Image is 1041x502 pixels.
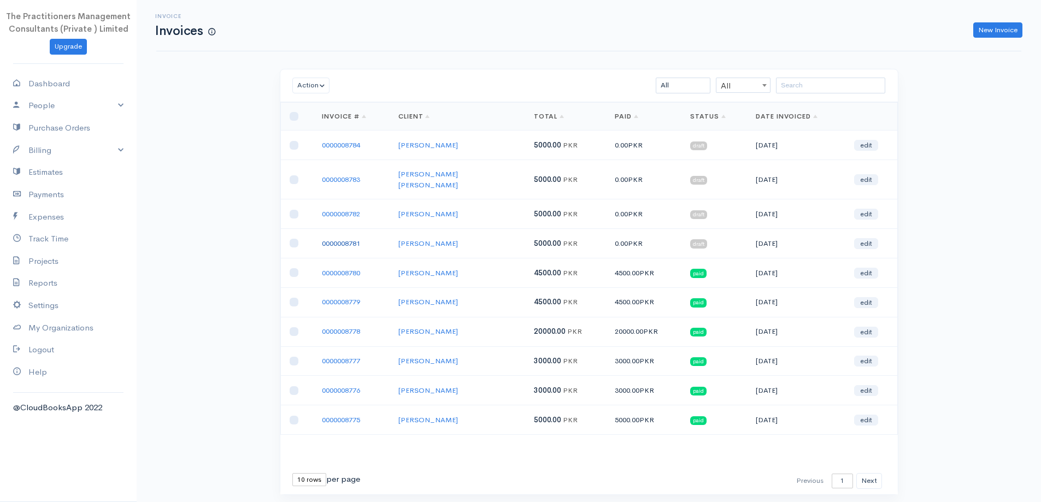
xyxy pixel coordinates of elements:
a: [PERSON_NAME] [398,268,458,277]
span: PKR [567,327,582,336]
a: edit [854,238,878,249]
a: edit [854,140,878,151]
span: PKR [563,175,578,184]
span: draft [690,239,707,248]
span: paid [690,416,707,425]
td: [DATE] [747,317,845,346]
a: Date Invoiced [756,112,817,121]
span: paid [690,328,707,336]
a: [PERSON_NAME] [398,327,458,336]
a: 0000008780 [322,268,360,277]
td: 4500.00 [606,287,681,317]
a: 0000008775 [322,415,360,424]
a: [PERSON_NAME] [398,415,458,424]
span: PKR [563,386,578,395]
span: PKR [628,239,643,248]
span: PKR [628,175,643,184]
span: paid [690,269,707,277]
td: [DATE] [747,258,845,287]
a: edit [854,297,878,308]
a: 0000008783 [322,175,360,184]
span: PKR [563,297,578,306]
span: 5000.00 [534,140,561,150]
a: 0000008781 [322,239,360,248]
span: 3000.00 [534,356,561,365]
a: 0000008784 [322,140,360,150]
td: [DATE] [747,229,845,258]
td: 3000.00 [606,346,681,376]
span: PKR [563,140,578,150]
div: per page [292,473,360,486]
td: 4500.00 [606,258,681,287]
td: [DATE] [747,376,845,405]
a: edit [854,174,878,185]
span: All [716,78,770,93]
span: draft [690,210,707,219]
span: 4500.00 [534,297,561,306]
a: [PERSON_NAME] [398,209,458,218]
a: [PERSON_NAME] [398,297,458,306]
a: [PERSON_NAME] [398,386,458,395]
a: edit [854,268,878,279]
a: Paid [615,112,638,121]
span: 4500.00 [534,268,561,277]
span: 20000.00 [534,327,566,336]
a: Client [398,112,430,121]
span: PKR [639,297,654,306]
td: 3000.00 [606,376,681,405]
span: PKR [563,209,578,218]
a: edit [854,356,878,367]
span: PKR [563,356,578,365]
span: PKR [563,415,578,424]
td: [DATE] [747,346,845,376]
td: [DATE] [747,199,845,229]
td: 0.00 [606,199,681,229]
a: Upgrade [50,39,87,55]
td: [DATE] [747,160,845,199]
a: 0000008776 [322,386,360,395]
a: [PERSON_NAME] [398,356,458,365]
a: [PERSON_NAME] [398,140,458,150]
span: PKR [628,140,643,150]
td: 5000.00 [606,405,681,435]
button: Next [856,473,882,489]
span: paid [690,298,707,307]
span: 5000.00 [534,415,561,424]
a: edit [854,327,878,338]
span: PKR [563,239,578,248]
h1: Invoices [155,24,215,38]
td: [DATE] [747,405,845,435]
span: PKR [643,327,658,336]
td: 0.00 [606,131,681,160]
span: PKR [639,386,654,395]
a: 0000008779 [322,297,360,306]
button: Action [292,78,330,93]
a: New Invoice [973,22,1022,38]
div: @CloudBooksApp 2022 [13,401,123,414]
span: The Practitioners Management Consultants (Private ) Limited [6,11,131,34]
a: Total [534,112,564,121]
a: 0000008777 [322,356,360,365]
span: paid [690,357,707,366]
a: 0000008782 [322,209,360,218]
span: 5000.00 [534,209,561,218]
span: 5000.00 [534,239,561,248]
td: 20000.00 [606,317,681,346]
a: Invoice # [322,112,366,121]
a: [PERSON_NAME] [398,239,458,248]
span: paid [690,387,707,395]
span: 3000.00 [534,386,561,395]
span: draft [690,176,707,185]
span: draft [690,141,707,150]
td: 0.00 [606,160,681,199]
span: PKR [639,356,654,365]
h6: Invoice [155,13,215,19]
td: 0.00 [606,229,681,258]
a: edit [854,385,878,396]
input: Search [776,78,885,93]
a: edit [854,415,878,426]
span: How to create your first Invoice? [208,27,215,37]
span: PKR [639,415,654,424]
span: PKR [563,268,578,277]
